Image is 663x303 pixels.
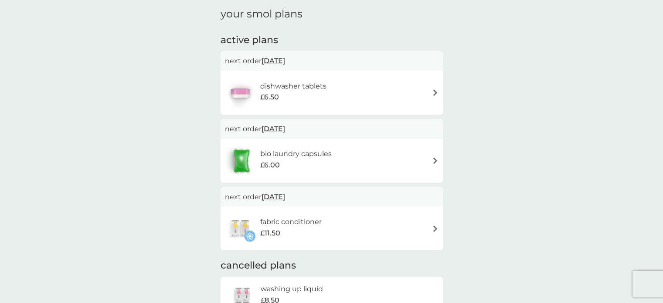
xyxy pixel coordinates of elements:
img: arrow right [432,89,439,96]
p: next order [225,191,439,203]
p: next order [225,55,439,67]
span: [DATE] [262,120,285,137]
img: bio laundry capsules [225,146,258,176]
h6: bio laundry capsules [260,148,332,160]
h2: active plans [221,34,443,47]
h6: dishwasher tablets [260,81,326,92]
span: £6.50 [260,92,279,103]
span: £6.00 [260,160,280,171]
img: dishwasher tablets [225,78,255,108]
span: [DATE] [262,188,285,205]
span: £11.50 [260,228,280,239]
span: [DATE] [262,52,285,69]
h1: your smol plans [221,8,443,20]
p: next order [225,123,439,135]
h2: cancelled plans [221,259,443,272]
h6: fabric conditioner [260,216,322,228]
img: arrow right [432,157,439,164]
h6: washing up liquid [261,283,352,295]
img: arrow right [432,225,439,232]
img: fabric conditioner [225,213,255,244]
